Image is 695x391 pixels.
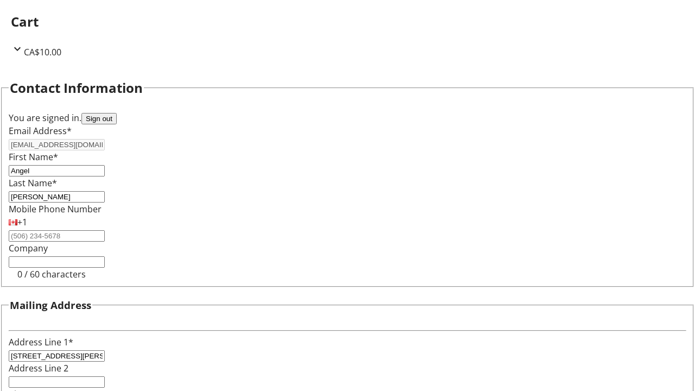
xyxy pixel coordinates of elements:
h2: Cart [11,12,684,31]
h3: Mailing Address [10,298,91,313]
label: Address Line 2 [9,362,68,374]
tr-character-limit: 0 / 60 characters [17,268,86,280]
h2: Contact Information [10,78,143,98]
label: Email Address* [9,125,72,137]
input: (506) 234-5678 [9,230,105,242]
label: Last Name* [9,177,57,189]
label: Mobile Phone Number [9,203,102,215]
div: You are signed in. [9,111,686,124]
label: First Name* [9,151,58,163]
label: Company [9,242,48,254]
label: Address Line 1* [9,336,73,348]
input: Address [9,350,105,362]
span: CA$10.00 [24,46,61,58]
button: Sign out [81,113,117,124]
